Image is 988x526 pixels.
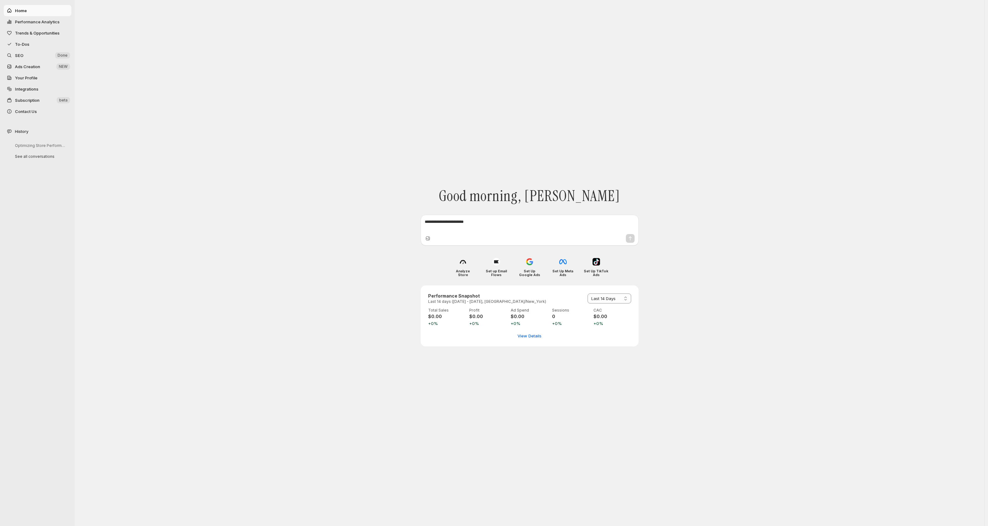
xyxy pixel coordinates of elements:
[469,308,507,313] p: Profit
[59,98,68,103] span: beta
[10,152,69,161] button: See all conversations
[517,269,542,277] h4: Set Up Google Ads
[518,333,541,339] span: View Details
[4,16,71,27] button: Performance Analytics
[428,313,466,320] h4: $0.00
[59,64,68,69] span: NEW
[4,72,71,83] a: Your Profile
[15,53,23,58] span: SEO
[593,313,631,320] h4: $0.00
[511,308,548,313] p: Ad Spend
[4,61,71,72] button: Ads Creation
[4,95,71,106] button: Subscription
[15,42,29,47] span: To-Dos
[493,258,500,265] img: Set up Email Flows icon
[484,269,508,277] h4: Set up Email Flows
[4,27,71,39] button: Trends & Opportunities
[15,19,59,24] span: Performance Analytics
[439,187,620,205] span: Good morning, [PERSON_NAME]
[15,31,59,35] span: Trends & Opportunities
[4,5,71,16] button: Home
[593,258,600,265] img: Set Up TikTok Ads icon
[428,293,546,299] h3: Performance Snapshot
[15,87,38,92] span: Integrations
[551,269,575,277] h4: Set Up Meta Ads
[15,8,27,13] span: Home
[15,98,40,103] span: Subscription
[593,308,631,313] p: CAC
[469,320,507,326] span: +0%
[559,258,567,265] img: Set Up Meta Ads icon
[428,308,466,313] p: Total Sales
[526,258,533,265] img: Set Up Google Ads icon
[469,313,507,320] h4: $0.00
[4,39,71,50] button: To-Dos
[428,299,546,304] p: Last 14 days ([DATE] - [DATE], [GEOGRAPHIC_DATA]/New_York)
[425,235,431,242] button: Upload image
[552,313,590,320] h4: 0
[4,83,71,95] a: Integrations
[4,106,71,117] button: Contact Us
[15,75,37,80] span: Your Profile
[459,258,467,265] img: Analyze Store icon
[10,141,69,150] button: Optimizing Store Performance Analysis Steps
[15,128,28,134] span: History
[593,320,631,326] span: +0%
[15,109,37,114] span: Contact Us
[511,320,548,326] span: +0%
[58,53,68,58] span: Done
[428,320,466,326] span: +0%
[552,320,590,326] span: +0%
[511,313,548,320] h4: $0.00
[514,331,545,341] button: View detailed performance
[584,269,608,277] h4: Set Up TikTok Ads
[552,308,590,313] p: Sessions
[4,50,71,61] a: SEO
[15,64,40,69] span: Ads Creation
[451,269,475,277] h4: Analyze Store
